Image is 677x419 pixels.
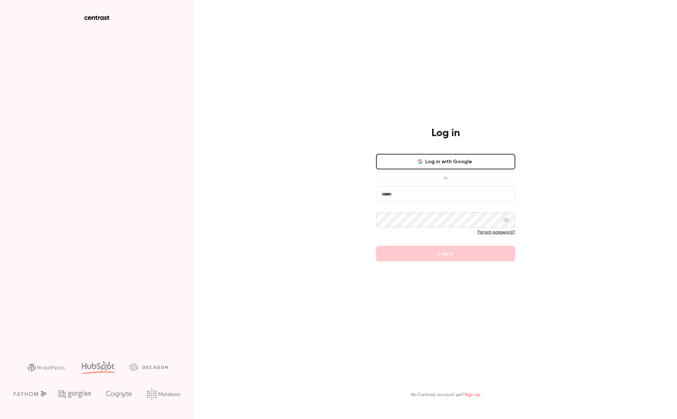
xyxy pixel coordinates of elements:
a: Forgot password? [478,230,515,234]
h4: Log in [431,127,460,140]
img: decagon [129,364,168,371]
a: Sign up [465,393,480,397]
button: Log in with Google [376,154,515,169]
span: or [440,175,451,181]
p: No Contrast account yet? [411,392,480,398]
